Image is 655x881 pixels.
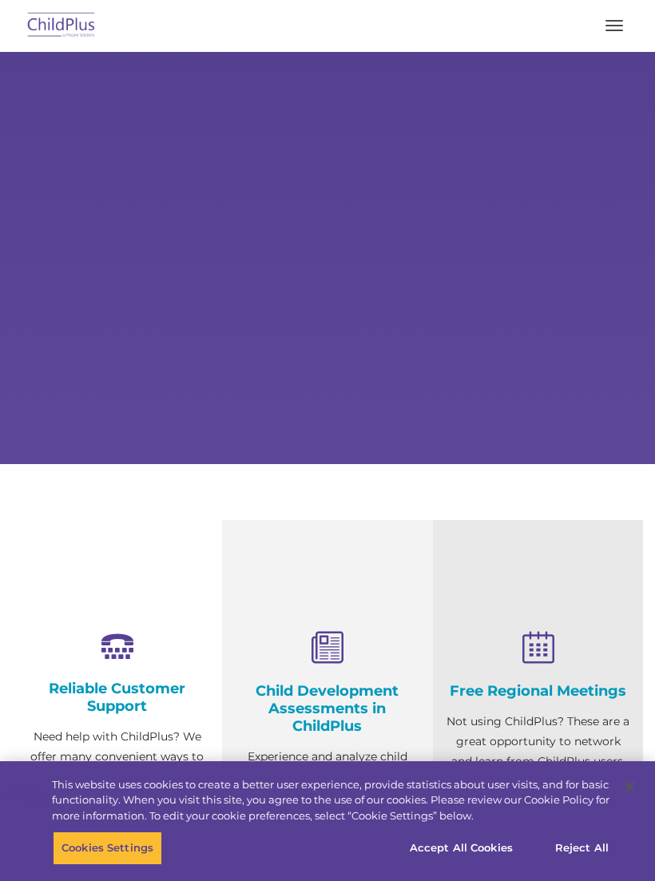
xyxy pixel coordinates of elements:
h4: Child Development Assessments in ChildPlus [234,682,420,735]
p: Experience and analyze child assessments and Head Start data management in one system with zero c... [234,747,420,867]
p: Need help with ChildPlus? We offer many convenient ways to contact our amazing Customer Support r... [24,727,210,867]
button: Reject All [532,831,632,865]
h4: Free Regional Meetings [445,682,631,700]
h4: Reliable Customer Support [24,680,210,715]
div: This website uses cookies to create a better user experience, provide statistics about user visit... [52,777,609,824]
img: ChildPlus by Procare Solutions [24,7,99,45]
button: Close [612,769,647,804]
button: Cookies Settings [53,831,162,865]
p: Not using ChildPlus? These are a great opportunity to network and learn from ChildPlus users. Fin... [445,712,631,812]
button: Accept All Cookies [401,831,522,865]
